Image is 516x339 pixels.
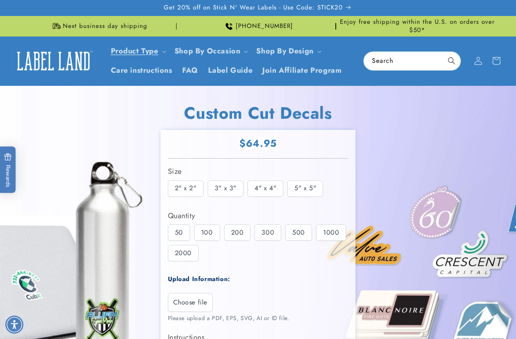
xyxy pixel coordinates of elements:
div: 3" x 3" [208,180,243,197]
a: Shop By Design [256,46,313,56]
div: Please upload a PDF, EPS, SVG, AI or ID file. [168,314,349,323]
div: Size [168,165,349,178]
div: 100 [194,224,220,241]
div: 200 [224,224,251,241]
div: 50 [168,224,190,241]
span: Label Guide [208,66,253,75]
div: 2" x 2" [168,180,204,197]
span: Enjoy free shipping within the U.S. on orders over $50* [339,18,495,34]
span: Next business day shipping [63,22,147,30]
h1: Custom Cut Decals [161,102,355,124]
a: FAQ [177,61,203,80]
summary: Product Type [106,42,170,61]
span: FAQ [182,66,198,75]
span: Care instructions [111,66,172,75]
div: 500 [285,224,312,241]
a: Label Land [9,45,98,77]
iframe: Gorgias live chat messenger [434,304,508,331]
span: Get 20% off on Stick N' Wear Labels - Use Code: STICK20 [164,4,343,12]
div: 1000 [316,224,346,241]
span: Join Affiliate Program [262,66,342,75]
div: 4" x 4" [248,180,283,197]
a: Care instructions [106,61,177,80]
span: Rewards [4,153,12,187]
div: Announcement [21,16,177,36]
a: Product Type [111,46,158,56]
label: Upload Information: [168,274,230,284]
div: Quantity [168,209,349,222]
summary: Shop By Occasion [170,42,252,61]
div: 2000 [168,245,199,261]
a: Label Guide [203,61,258,80]
a: Join Affiliate Program [257,61,346,80]
span: $64.95 [239,137,277,150]
span: Shop By Occasion [174,46,241,56]
div: Accessibility Menu [5,316,23,334]
div: Announcement [180,16,336,36]
div: Announcement [339,16,495,36]
div: 5" x 5" [287,180,323,197]
summary: Shop By Design [251,42,324,61]
div: 300 [255,224,281,241]
span: [PHONE_NUMBER] [236,22,293,30]
img: Label Land [12,48,94,74]
button: Search [443,52,461,70]
span: Choose file [173,297,208,307]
